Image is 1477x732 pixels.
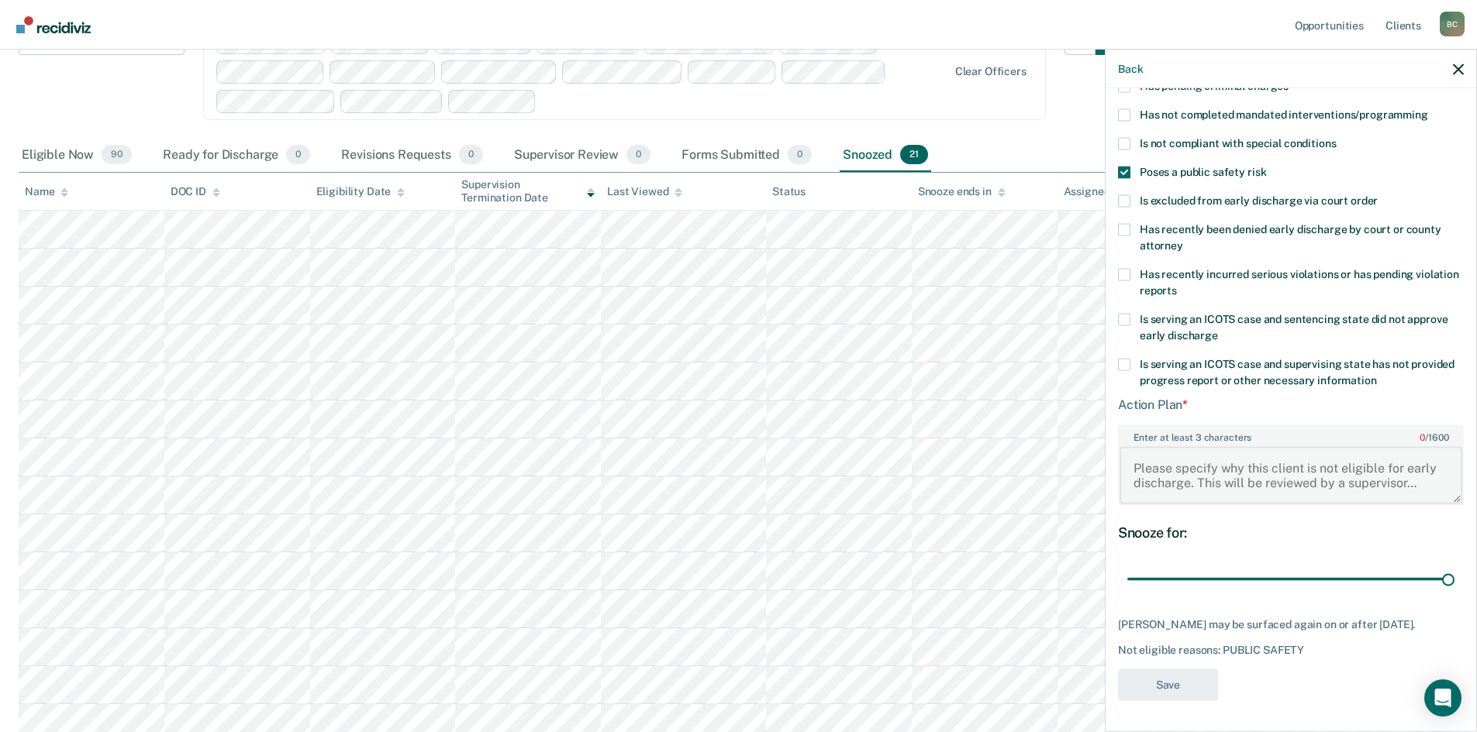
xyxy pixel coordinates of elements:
div: Snooze for: [1118,524,1464,541]
span: Has recently incurred serious violations or has pending violation reports [1140,267,1459,296]
label: Enter at least 3 characters [1120,426,1462,443]
button: Save [1118,668,1218,700]
div: Not eligible reasons: PUBLIC SAFETY [1118,644,1464,657]
span: Has not completed mandated interventions/programming [1140,108,1428,120]
div: Assigned to [1064,185,1137,198]
div: Eligible Now [19,139,135,173]
span: 90 [102,145,132,165]
span: Is not compliant with special conditions [1140,136,1336,149]
span: Is serving an ICOTS case and supervising state has not provided progress report or other necessar... [1140,357,1455,386]
button: Profile dropdown button [1440,12,1465,36]
div: Clear officers [955,65,1027,78]
span: Has recently been denied early discharge by court or county attorney [1140,222,1441,251]
span: 21 [900,145,928,165]
img: Recidiviz [16,16,91,33]
span: Is serving an ICOTS case and sentencing state did not approve early discharge [1140,312,1448,341]
div: Snooze ends in [918,185,1006,198]
div: Forms Submitted [678,139,815,173]
div: Supervisor Review [511,139,654,173]
span: Is excluded from early discharge via court order [1140,194,1378,206]
span: 0 [788,145,812,165]
div: Name [25,185,68,198]
div: Eligibility Date [316,185,405,198]
div: Open Intercom Messenger [1424,679,1461,717]
span: 0 [459,145,483,165]
div: DOC ID [171,185,220,198]
span: 0 [286,145,310,165]
div: Last Viewed [607,185,682,198]
div: Snoozed [840,139,931,173]
button: Back [1118,62,1143,75]
div: B C [1440,12,1465,36]
div: Supervision Termination Date [461,178,595,204]
div: Status [772,185,806,198]
span: Poses a public safety risk [1140,165,1266,177]
div: Ready for Discharge [160,139,313,173]
div: Revisions Requests [338,139,485,173]
div: [PERSON_NAME] may be surfaced again on or after [DATE]. [1118,617,1464,631]
span: / 1600 [1420,432,1448,443]
span: 0 [1420,432,1425,443]
div: Action Plan [1118,397,1464,411]
span: 0 [626,145,651,165]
